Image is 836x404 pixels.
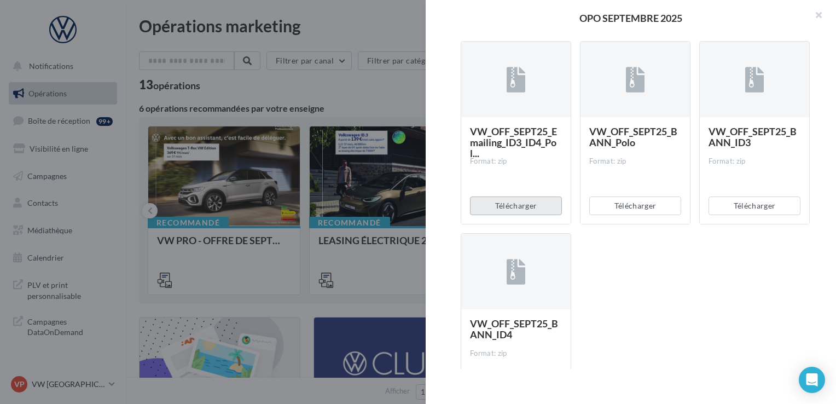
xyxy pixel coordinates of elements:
[470,349,562,359] div: Format: zip
[799,367,825,393] div: Open Intercom Messenger
[470,157,562,166] div: Format: zip
[709,197,800,215] button: Télécharger
[709,157,800,166] div: Format: zip
[589,125,677,148] span: VW_OFF_SEPT25_BANN_Polo
[589,197,681,215] button: Télécharger
[470,125,557,159] span: VW_OFF_SEPT25_Emailing_ID3_ID4_Pol...
[589,157,681,166] div: Format: zip
[470,318,558,340] span: VW_OFF_SEPT25_BANN_ID4
[443,13,818,23] div: OPO SEPTEMBRE 2025
[709,125,797,148] span: VW_OFF_SEPT25_BANN_ID3
[470,197,562,215] button: Télécharger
